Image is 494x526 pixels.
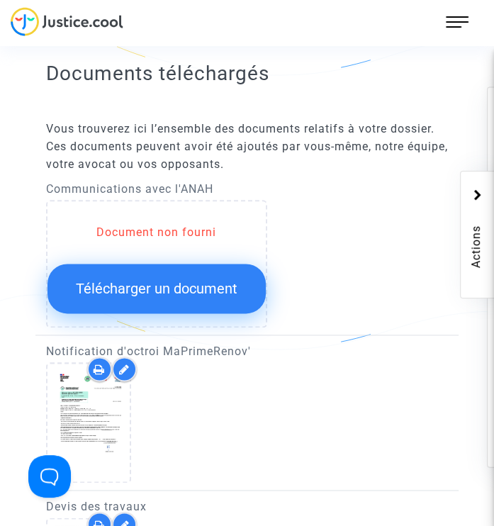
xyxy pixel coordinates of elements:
div: Document non fourni [47,224,266,241]
h2: Documents téléchargés [46,61,448,86]
span: Vous trouverez ici l’ensemble des documents relatifs à votre dossier. Ces documents peuvent avoir... [46,122,448,171]
p: Communications avec l'ANAH [46,180,448,198]
img: jc-logo.svg [11,7,123,36]
p: Devis des travaux [46,498,448,515]
span: Actions [468,186,485,291]
iframe: Help Scout Beacon - Open [28,455,71,498]
img: menu.png [446,11,468,33]
button: Télécharger un document [47,264,266,313]
span: Télécharger un document [76,280,237,297]
p: Notification d'octroi MaPrimeRenov' [46,342,448,360]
